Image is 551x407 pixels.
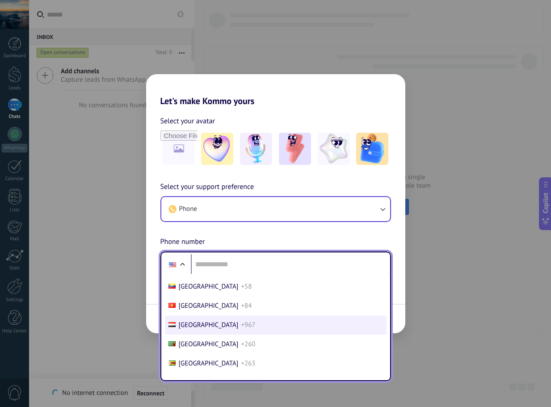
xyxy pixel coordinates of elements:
span: Select your support preference [160,181,254,193]
span: [GEOGRAPHIC_DATA] [179,340,239,348]
img: -3.jpeg [279,133,311,165]
span: [GEOGRAPHIC_DATA] [179,302,239,310]
span: [GEOGRAPHIC_DATA] [179,321,239,329]
img: -4.jpeg [318,133,350,165]
img: -2.jpeg [240,133,272,165]
span: +967 [241,321,255,329]
span: +263 [241,359,255,368]
img: -5.jpeg [356,133,388,165]
span: Phone number [160,236,205,248]
span: +58 [241,282,252,291]
span: +260 [241,340,255,348]
span: [GEOGRAPHIC_DATA] [179,359,239,368]
span: +84 [241,302,252,310]
h2: Let's make Kommo yours [146,74,405,106]
span: Select your avatar [160,115,215,127]
div: United States: + 1 [164,255,181,274]
span: [GEOGRAPHIC_DATA] [179,282,239,291]
img: -1.jpeg [201,133,233,165]
button: Phone [161,197,390,221]
span: Phone [179,205,197,214]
